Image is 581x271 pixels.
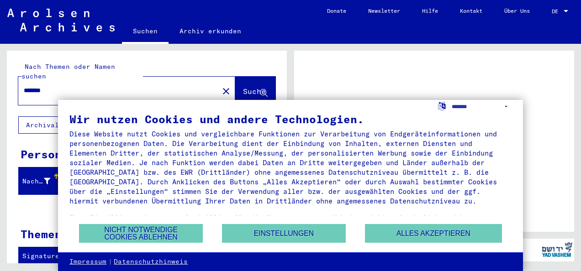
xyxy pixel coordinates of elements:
div: Nachname [22,177,50,186]
mat-label: Nach Themen oder Namen suchen [21,63,115,80]
span: DE [552,8,562,15]
select: Sprache auswählen [452,100,512,113]
mat-header-cell: Nachname [19,168,60,194]
a: Suchen [122,20,169,44]
mat-icon: close [221,86,232,97]
div: Diese Website nutzt Cookies und vergleichbare Funktionen zur Verarbeitung von Endgeräteinformatio... [69,129,512,206]
button: Alles akzeptieren [365,224,502,243]
button: Archival tree units [18,116,115,134]
img: Arolsen_neg.svg [7,9,115,31]
a: Archiv erkunden [169,20,252,42]
div: Nachname [22,174,62,188]
a: Impressum [69,257,106,266]
div: Themen [21,226,62,242]
img: yv_logo.png [540,238,574,261]
div: Signature [22,251,74,261]
span: Suche [243,87,266,96]
button: Suche [235,77,275,105]
button: Einstellungen [222,224,346,243]
button: Clear [217,82,235,100]
label: Sprache auswählen [437,101,447,110]
div: Wir nutzen Cookies und andere Technologien. [69,114,512,125]
div: Personen [21,146,75,162]
div: Signature [22,249,84,264]
button: Nicht notwendige Cookies ablehnen [79,224,203,243]
a: Datenschutzhinweis [114,257,188,266]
